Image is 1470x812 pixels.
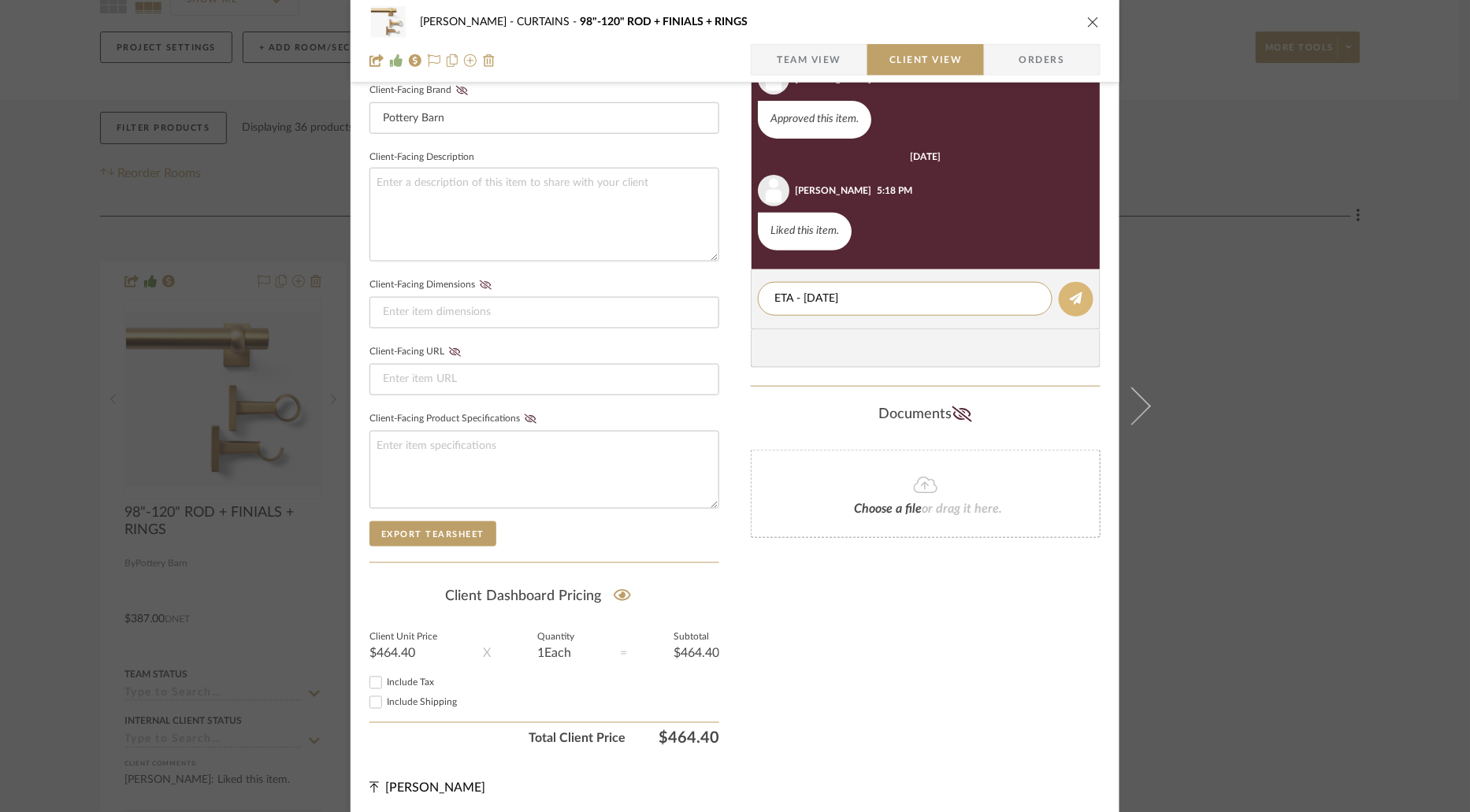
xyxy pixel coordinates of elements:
[387,678,434,688] span: Include Tax
[751,402,1101,428] div: Documents
[854,502,922,515] span: Choose a file
[451,85,473,96] button: Client-Facing Brand
[674,647,719,660] div: $464.40
[911,151,941,162] div: [DATE]
[369,347,466,358] label: Client-Facing URL
[387,698,457,707] span: Include Shipping
[795,184,871,198] div: [PERSON_NAME]
[369,6,407,38] img: 42e84a1d-2cb3-4c5d-87dc-15a163e035a8_48x40.jpg
[758,175,789,206] img: user_avatar.png
[369,579,719,615] div: Client Dashboard Pricing
[758,213,852,250] div: Liked this item.
[420,17,517,28] span: [PERSON_NAME]
[621,644,628,663] div: =
[444,347,466,358] button: Client-Facing URL
[369,521,496,547] button: Export Tearsheet
[889,44,962,76] span: Client View
[537,634,574,642] label: Quantity
[1086,15,1101,29] button: close
[369,729,625,748] span: Total Client Price
[1002,44,1082,76] span: Orders
[758,101,871,139] div: Approved this item.
[483,54,496,67] img: Remove from project
[520,413,541,425] button: Client-Facing Product Specifications
[922,502,1002,515] span: or drag it here.
[385,782,485,795] span: [PERSON_NAME]
[517,17,580,28] span: CURTAINS
[369,297,719,328] input: Enter item dimensions
[369,102,719,134] input: Enter Client-Facing Brand
[369,154,474,161] label: Client-Facing Description
[625,729,719,748] span: $464.40
[369,413,541,425] label: Client-Facing Product Specifications
[484,644,492,663] div: X
[369,647,437,660] div: $464.40
[777,44,841,76] span: Team View
[475,280,496,291] button: Client-Facing Dimensions
[369,634,437,642] label: Client Unit Price
[877,184,912,198] div: 5:18 PM
[580,17,748,28] span: 98"-120" ROD + FINIALS + RINGS
[537,647,574,660] div: 1 Each
[674,634,719,642] label: Subtotal
[369,364,719,395] input: Enter item URL
[369,85,473,96] label: Client-Facing Brand
[369,280,496,291] label: Client-Facing Dimensions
